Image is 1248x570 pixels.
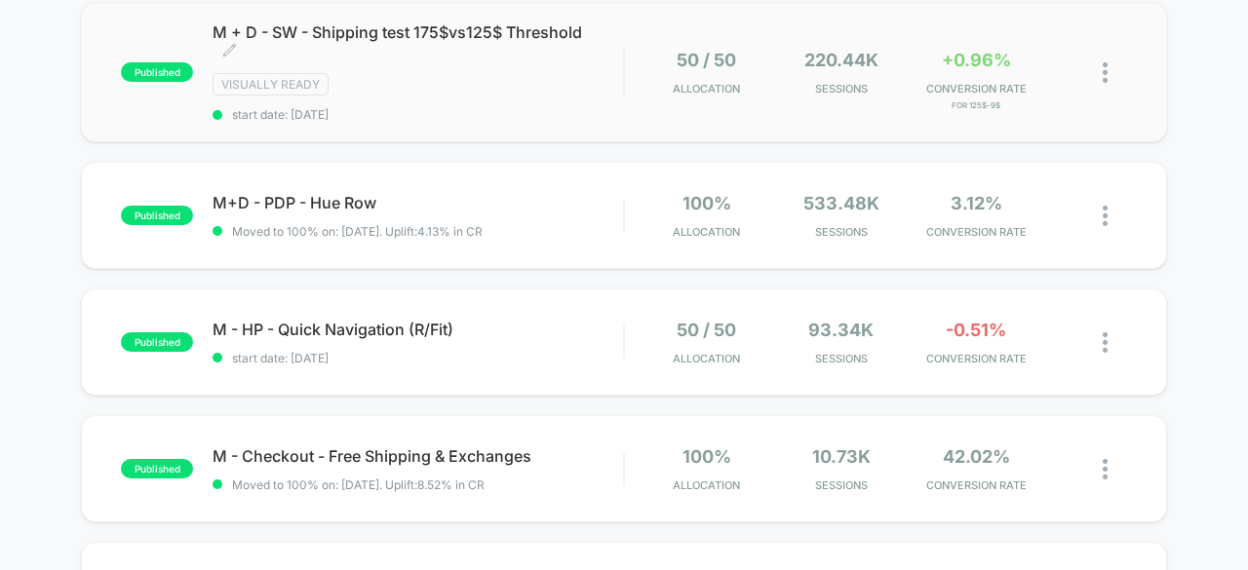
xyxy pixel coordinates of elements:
[942,50,1011,70] span: +0.96%
[121,459,193,478] span: published
[1103,459,1108,479] img: close
[812,446,871,467] span: 10.73k
[803,193,879,213] span: 533.48k
[121,62,193,82] span: published
[673,82,740,95] span: Allocation
[682,446,731,467] span: 100%
[677,320,736,340] span: 50 / 50
[951,193,1002,213] span: 3.12%
[914,82,1038,95] span: CONVERSION RATE
[213,193,623,212] span: M+D - PDP - Hue Row
[682,193,731,213] span: 100%
[914,352,1038,365] span: CONVERSION RATE
[213,446,623,466] span: M - Checkout - Free Shipping & Exchanges
[946,320,1006,340] span: -0.51%
[213,351,623,365] span: start date: [DATE]
[213,22,623,61] span: M + D - SW - Shipping test 175$vs125$ Threshold
[914,100,1038,110] span: for 125$-9$
[213,73,329,95] span: Visually ready
[121,332,193,352] span: published
[673,225,740,239] span: Allocation
[943,446,1010,467] span: 42.02%
[808,320,874,340] span: 93.34k
[914,478,1038,492] span: CONVERSION RATE
[914,225,1038,239] span: CONVERSION RATE
[1103,206,1108,226] img: close
[673,352,740,365] span: Allocation
[677,50,736,70] span: 50 / 50
[779,82,904,95] span: Sessions
[232,224,483,239] span: Moved to 100% on: [DATE] . Uplift: 4.13% in CR
[1103,62,1108,83] img: close
[779,478,904,492] span: Sessions
[213,107,623,122] span: start date: [DATE]
[1103,332,1108,353] img: close
[779,352,904,365] span: Sessions
[121,206,193,225] span: published
[232,477,485,492] span: Moved to 100% on: [DATE] . Uplift: 8.52% in CR
[213,320,623,339] span: M - HP - Quick Navigation (R/Fit)
[779,225,904,239] span: Sessions
[804,50,878,70] span: 220.44k
[673,478,740,492] span: Allocation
